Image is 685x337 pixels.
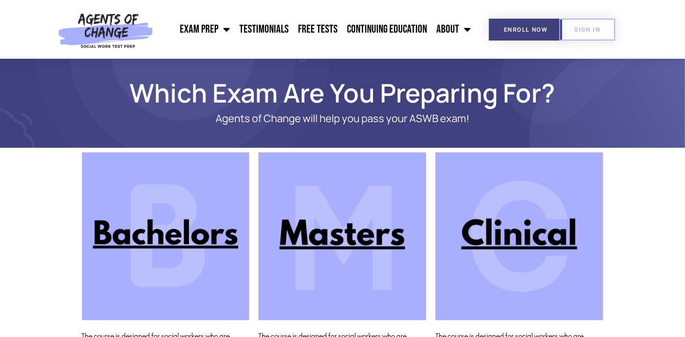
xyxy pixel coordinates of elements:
nav: Menu [157,18,475,41]
a: Exam Prep [175,18,235,41]
a: SIGN IN [559,19,615,41]
h1: Which Exam Are You Preparing For? [77,82,608,103]
a: Testimonials [235,18,293,41]
a: Continuing Education [342,18,432,41]
a: About [432,18,475,41]
p: Agents of Change will help you pass your ASWB exam! [115,113,571,124]
a: Free Tests [293,18,342,41]
span: SIGN IN [574,27,600,33]
span: Enroll Now [504,27,547,33]
a: Enroll Now [489,19,562,41]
